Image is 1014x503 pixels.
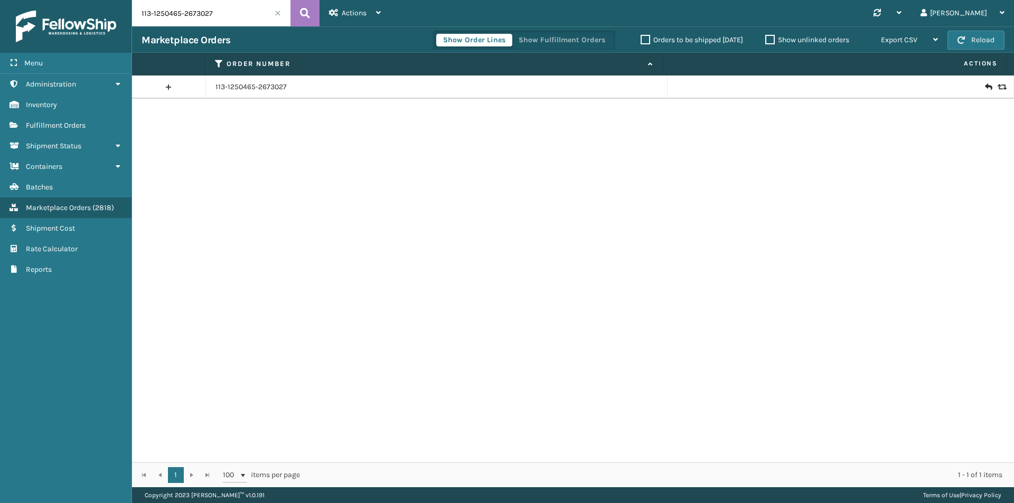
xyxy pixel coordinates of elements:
[26,100,57,109] span: Inventory
[985,82,991,92] i: Create Return Label
[342,8,367,17] span: Actions
[92,203,114,212] span: ( 2818 )
[223,470,239,480] span: 100
[26,244,78,253] span: Rate Calculator
[26,121,86,130] span: Fulfillment Orders
[26,265,52,274] span: Reports
[436,34,512,46] button: Show Order Lines
[26,224,75,233] span: Shipment Cost
[961,491,1001,499] a: Privacy Policy
[145,487,265,503] p: Copyright 2023 [PERSON_NAME]™ v 1.0.191
[947,31,1004,50] button: Reload
[26,80,76,89] span: Administration
[923,487,1001,503] div: |
[512,34,612,46] button: Show Fulfillment Orders
[315,470,1002,480] div: 1 - 1 of 1 items
[26,183,53,192] span: Batches
[142,34,230,46] h3: Marketplace Orders
[26,141,81,150] span: Shipment Status
[998,83,1004,91] i: Replace
[666,55,1004,72] span: Actions
[923,491,960,499] a: Terms of Use
[26,203,91,212] span: Marketplace Orders
[24,59,43,68] span: Menu
[227,59,643,69] label: Order Number
[168,467,184,483] a: 1
[26,162,62,171] span: Containers
[215,82,287,92] a: 113-1250465-2673027
[641,35,743,44] label: Orders to be shipped [DATE]
[16,11,116,42] img: logo
[765,35,849,44] label: Show unlinked orders
[223,467,300,483] span: items per page
[881,35,917,44] span: Export CSV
